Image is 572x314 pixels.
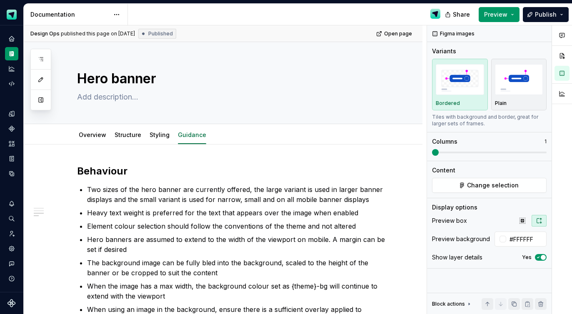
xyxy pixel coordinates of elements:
[484,10,507,19] span: Preview
[430,9,440,19] img: Design Ops
[175,126,210,143] div: Guidance
[5,257,18,270] button: Contact support
[7,299,16,307] svg: Supernova Logo
[5,137,18,150] a: Assets
[495,64,543,95] img: placeholder
[5,197,18,210] button: Notifications
[115,131,141,138] a: Structure
[5,242,18,255] a: Settings
[436,100,460,107] p: Bordered
[5,167,18,180] a: Data sources
[79,131,106,138] a: Overview
[495,100,507,107] p: Plain
[75,69,387,89] textarea: Hero banner
[5,212,18,225] button: Search ⌘K
[178,131,206,138] a: Guidance
[432,217,467,225] div: Preview box
[467,181,519,189] span: Change selection
[436,64,484,95] img: placeholder
[432,178,547,193] button: Change selection
[535,10,557,19] span: Publish
[87,281,389,301] p: When the image has a max width, the background colour set as {theme}-bg will continue to extend w...
[87,221,389,231] p: Element colour selection should follow the conventions of the theme and not altered
[30,10,109,19] div: Documentation
[522,254,532,261] label: Yes
[5,77,18,90] a: Code automation
[441,7,475,22] button: Share
[432,59,488,110] button: placeholderBordered
[5,107,18,120] a: Design tokens
[87,208,389,218] p: Heavy text weight is preferred for the text that appears over the image when enabled
[87,258,389,278] p: The background image can be fully bled into the background, scaled to the height of the banner or...
[5,47,18,60] a: Documentation
[5,32,18,45] a: Home
[77,164,389,178] h2: Behaviour
[432,166,455,174] div: Content
[432,47,456,55] div: Variants
[506,232,547,247] input: Auto
[87,234,389,254] p: Hero banners are assumed to extend to the width of the viewport on mobile. A margin can be set if...
[479,7,520,22] button: Preview
[453,10,470,19] span: Share
[523,7,569,22] button: Publish
[111,126,145,143] div: Structure
[432,114,547,127] div: Tiles with background and border, great for larger sets of frames.
[432,235,490,243] div: Preview background
[491,59,547,110] button: placeholderPlain
[384,30,412,37] span: Open page
[5,62,18,75] a: Analytics
[432,298,472,310] div: Block actions
[432,137,457,146] div: Columns
[61,30,135,37] div: published this page on [DATE]
[5,152,18,165] a: Storybook stories
[30,30,60,37] span: Design Ops
[7,10,17,20] img: e611c74b-76fc-4ef0-bafa-dc494cd4cb8a.png
[432,301,465,307] div: Block actions
[432,203,477,212] div: Display options
[146,126,173,143] div: Styling
[150,131,170,138] a: Styling
[87,184,389,204] p: Two sizes of the hero banner are currently offered, the large variant is used in larger banner di...
[5,227,18,240] a: Invite team
[432,253,482,262] div: Show layer details
[75,126,110,143] div: Overview
[545,138,547,145] p: 1
[148,30,173,37] span: Published
[374,28,416,40] a: Open page
[5,122,18,135] a: Components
